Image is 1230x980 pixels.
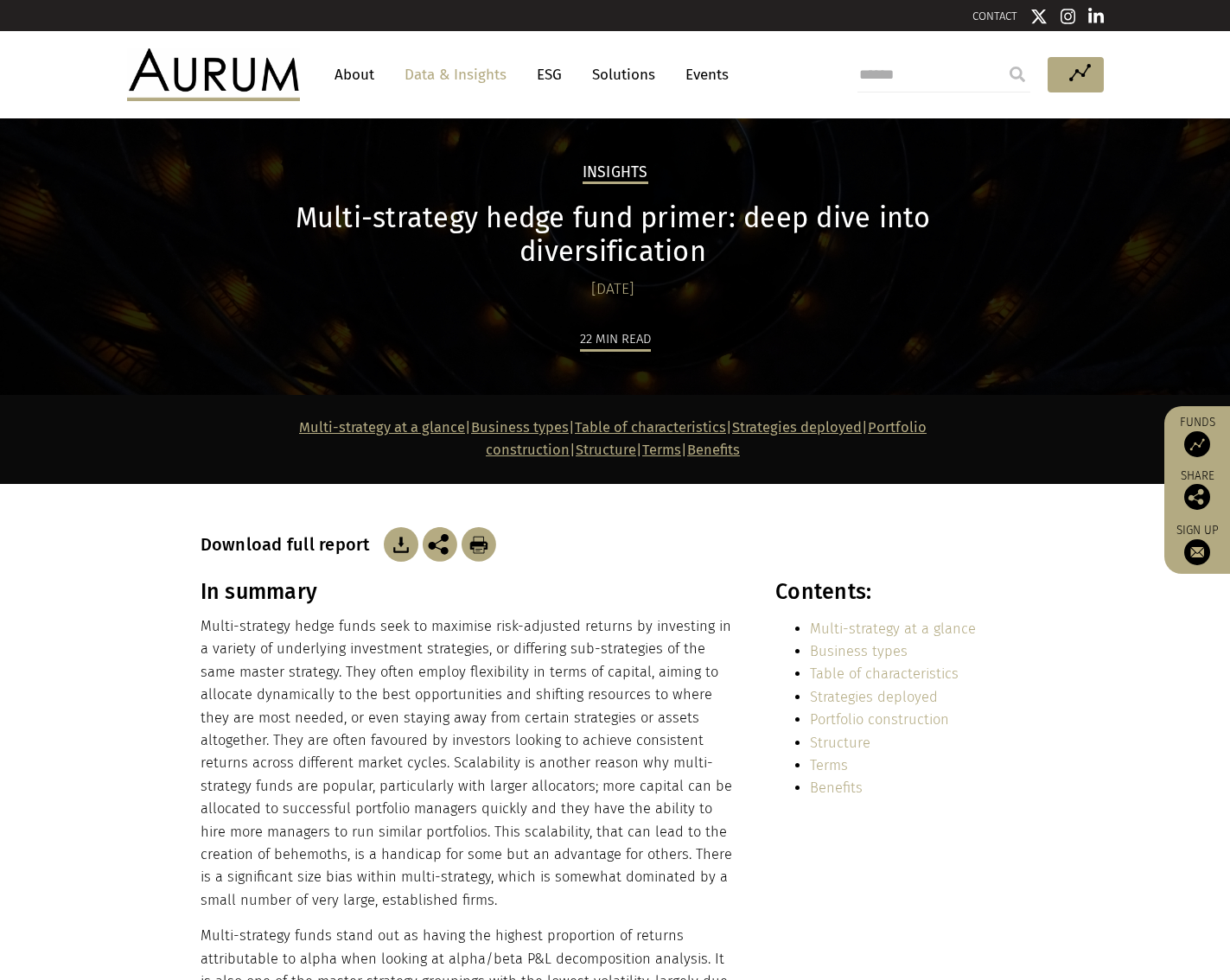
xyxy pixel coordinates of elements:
[687,442,740,458] a: Benefits
[299,419,465,436] a: Multi-strategy at a glance
[681,442,687,458] strong: |
[1173,415,1221,457] a: Funds
[1184,539,1210,565] img: Sign up to our newsletter
[810,780,863,796] a: Benefits
[1184,431,1210,457] img: Access Funds
[201,201,1026,269] h1: Multi-strategy hedge fund primer: deep dive into diversification
[1061,8,1076,25] img: Instagram icon
[810,620,976,637] a: Multi-strategy at a glance
[471,419,569,436] a: Business types
[299,419,927,458] strong: | | | | | |
[583,163,648,184] h2: Insights
[810,757,848,773] a: Terms
[575,419,726,436] a: Table of characteristics
[1184,484,1210,510] img: Share this post
[1030,8,1048,25] img: Twitter icon
[732,419,862,436] a: Strategies deployed
[396,59,515,91] a: Data & Insights
[1088,8,1104,25] img: Linkedin icon
[201,615,738,912] p: Multi-strategy hedge funds seek to maximise risk-adjusted returns by investing in a variety of un...
[810,665,959,682] a: Table of characteristics
[201,277,1026,302] div: [DATE]
[576,442,636,458] a: Structure
[810,689,938,705] a: Strategies deployed
[580,328,651,352] div: 22 min read
[127,48,300,100] img: Aurum
[1173,470,1221,510] div: Share
[810,711,949,728] a: Portfolio construction
[810,643,908,659] a: Business types
[326,59,383,91] a: About
[384,527,418,562] img: Download Article
[775,579,1025,605] h3: Contents:
[1000,57,1035,92] input: Submit
[972,10,1017,22] a: CONTACT
[677,59,729,91] a: Events
[201,534,379,555] h3: Download full report
[462,527,496,562] img: Download Article
[810,735,870,751] a: Structure
[642,442,681,458] a: Terms
[1173,523,1221,565] a: Sign up
[528,59,570,91] a: ESG
[423,527,457,562] img: Share this post
[583,59,664,91] a: Solutions
[201,579,738,605] h3: In summary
